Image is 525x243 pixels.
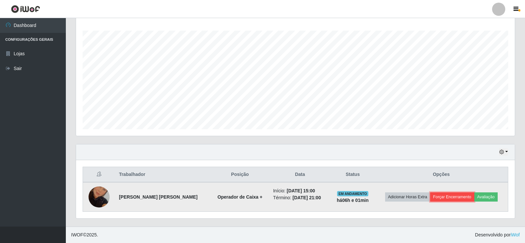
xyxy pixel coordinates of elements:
span: EM ANDAMENTO [337,191,368,196]
img: CoreUI Logo [11,5,40,13]
li: Início: [273,187,327,194]
th: Status [331,167,375,182]
span: © 2025 . [71,231,98,238]
time: [DATE] 15:00 [287,188,315,193]
th: Data [269,167,331,182]
button: Avaliação [474,192,498,202]
th: Opções [375,167,508,182]
li: Término: [273,194,327,201]
button: Adicionar Horas Extra [385,192,430,202]
th: Trabalhador [115,167,211,182]
img: 1710860479647.jpeg [89,178,110,216]
button: Forçar Encerramento [430,192,474,202]
th: Posição [211,167,269,182]
a: iWof [511,232,520,237]
span: IWOF [71,232,83,237]
strong: Operador de Caixa + [218,194,263,200]
strong: há 06 h e 01 min [337,198,369,203]
strong: [PERSON_NAME] [PERSON_NAME] [119,194,197,200]
time: [DATE] 21:00 [293,195,321,200]
span: Desenvolvido por [475,231,520,238]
